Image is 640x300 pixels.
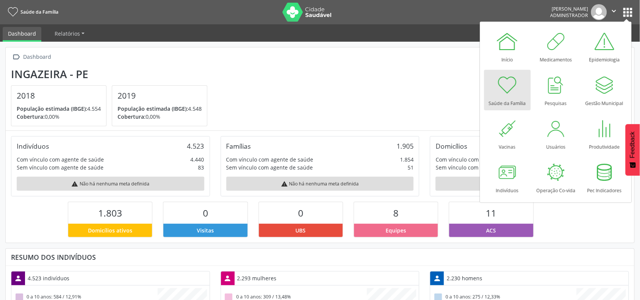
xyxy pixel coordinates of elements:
[25,272,72,285] div: 4.523 indivíduos
[533,70,579,110] a: Pesquisas
[226,142,251,150] div: Famílias
[626,124,640,176] button: Feedback - Mostrar pesquisa
[235,272,279,285] div: 2.293 mulheres
[98,207,122,219] span: 1.803
[20,9,58,15] span: Saúde da Família
[533,113,579,154] a: Usuários
[22,52,53,63] div: Dashboard
[281,181,288,187] i: warning
[11,52,53,63] a:  Dashboard
[581,113,628,154] a: Produtividade
[11,52,22,63] i: 
[581,26,628,67] a: Epidemiologia
[607,4,621,20] button: 
[386,226,406,234] span: Equipes
[118,105,202,113] p: 4.548
[5,6,58,18] a: Saúde da Família
[397,142,414,150] div: 1.905
[433,274,441,283] i: person
[610,7,618,15] i: 
[17,105,87,112] span: População estimada (IBGE):
[226,163,313,171] div: Sem vínculo com agente de saúde
[17,155,104,163] div: Com vínculo com agente de saúde
[296,226,306,234] span: UBS
[118,91,202,101] h4: 2019
[408,163,414,171] div: 51
[298,207,303,219] span: 0
[629,132,636,158] span: Feedback
[11,253,629,261] div: Resumo dos indivíduos
[484,70,531,110] a: Saúde da Família
[436,163,522,171] div: Sem vínculo com agente de saúde
[55,30,80,37] span: Relatórios
[49,27,90,40] a: Relatórios
[444,272,485,285] div: 2.230 homens
[533,26,579,67] a: Medicamentos
[591,4,607,20] img: img
[11,68,213,80] div: Ingazeira - PE
[484,157,531,198] a: Indivíduos
[394,207,399,219] span: 8
[436,155,523,163] div: Com vínculo com agente de saúde
[436,142,467,150] div: Domicílios
[621,6,635,19] button: apps
[224,274,232,283] i: person
[17,142,49,150] div: Indivíduos
[203,207,208,219] span: 0
[484,26,531,67] a: Início
[486,226,496,234] span: ACS
[17,163,104,171] div: Sem vínculo com agente de saúde
[191,155,204,163] div: 4.440
[226,177,414,191] div: Não há nenhuma meta definida
[581,157,628,198] a: Pec Indicadores
[17,113,45,120] span: Cobertura:
[17,113,101,121] p: 0,00%
[17,91,101,101] h4: 2018
[118,113,146,120] span: Cobertura:
[17,177,204,191] div: Não há nenhuma meta definida
[484,113,531,154] a: Vacinas
[187,142,204,150] div: 4.523
[72,181,78,187] i: warning
[3,27,41,42] a: Dashboard
[486,207,497,219] span: 11
[198,163,204,171] div: 83
[118,113,202,121] p: 0,00%
[197,226,214,234] span: Visitas
[581,70,628,110] a: Gestão Municipal
[436,177,623,191] div: Não há nenhuma meta definida
[118,105,188,112] span: População estimada (IBGE):
[533,157,579,198] a: Operação Co-vida
[88,226,132,234] span: Domicílios ativos
[400,155,414,163] div: 1.854
[551,6,588,12] div: [PERSON_NAME]
[226,155,314,163] div: Com vínculo com agente de saúde
[17,105,101,113] p: 4.554
[551,12,588,19] span: Administrador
